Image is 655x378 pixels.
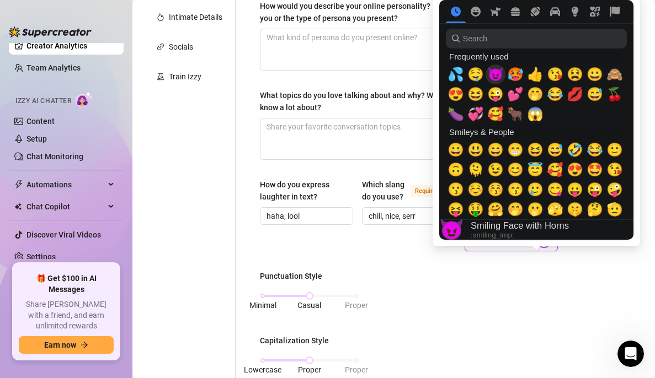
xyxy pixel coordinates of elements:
span: Minimal [249,301,276,310]
span: Required [411,185,444,197]
a: Discover Viral Videos [26,230,101,239]
span: Izzy AI Chatter [15,96,71,106]
img: Chat Copilot [14,203,22,210]
a: Setup [26,134,47,143]
img: logo-BBDzfeDw.svg [9,26,92,37]
span: thunderbolt [14,180,23,189]
div: Socials [169,41,193,53]
a: Chat Monitoring [26,152,83,161]
span: Chat Copilot [26,198,105,215]
iframe: Intercom live chat [617,341,644,367]
span: experiment [157,73,164,80]
textarea: What topics do you love talking about and why? What subjects do you know a lot about? [260,118,557,159]
div: Train Izzy [169,71,201,83]
div: Capitalization Style [260,334,329,347]
span: arrow-right [81,341,88,349]
span: Casual [297,301,321,310]
a: Team Analytics [26,63,81,72]
div: Intimate Details [169,11,222,23]
img: AI Chatter [76,91,93,107]
label: What topics do you love talking about and why? What subjects do you know a lot about? [260,89,558,114]
span: Automations [26,176,105,193]
input: Which slang do you use? [369,210,446,222]
label: Punctuation Style [260,270,330,282]
a: Content [26,117,55,126]
label: Which slang do you use? [362,179,455,203]
span: Proper [345,301,368,310]
span: fire [157,13,164,21]
span: Lowercase [244,365,281,374]
span: 🎁 Get $100 in AI Messages [19,273,114,295]
div: Punctuation Style [260,270,322,282]
span: Share [PERSON_NAME] with a friend, and earn unlimited rewards [19,299,114,332]
input: How do you express laughter in text? [267,210,344,222]
span: link [157,43,164,51]
div: What topics do you love talking about and why? What subjects do you know a lot about? [260,89,508,114]
span: Proper [345,365,368,374]
a: Creator Analytics [26,37,115,55]
label: How do you express laughter in text? [260,179,353,203]
div: How do you express laughter in text? [260,179,345,203]
a: Settings [26,252,56,261]
button: Earn nowarrow-right [19,336,114,354]
label: Capitalization Style [260,334,337,347]
div: Which slang do you use? [362,179,406,203]
textarea: How would you describe your online personality? How do your fans see you or the type of persona y... [260,29,557,70]
span: Earn now [44,341,76,349]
